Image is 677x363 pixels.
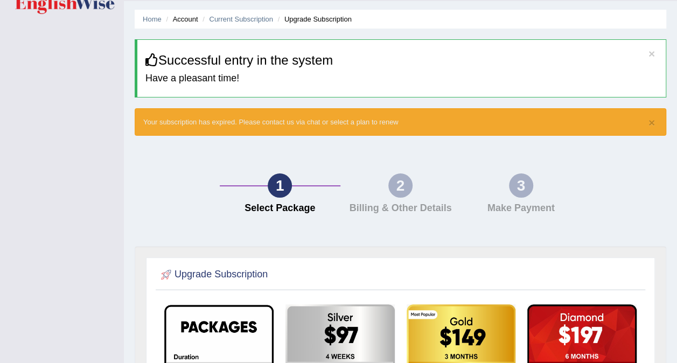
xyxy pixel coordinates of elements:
[158,267,268,283] h2: Upgrade Subscription
[509,173,533,198] div: 3
[225,203,335,214] h4: Select Package
[145,53,658,67] h3: Successful entry in the system
[163,14,198,24] li: Account
[275,14,352,24] li: Upgrade Subscription
[143,15,162,23] a: Home
[209,15,273,23] a: Current Subscription
[648,117,655,128] button: ×
[135,108,666,136] div: Your subscription has expired. Please contact us via chat or select a plan to renew
[268,173,292,198] div: 1
[648,48,655,59] button: ×
[346,203,456,214] h4: Billing & Other Details
[145,73,658,84] h4: Have a pleasant time!
[466,203,576,214] h4: Make Payment
[388,173,413,198] div: 2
